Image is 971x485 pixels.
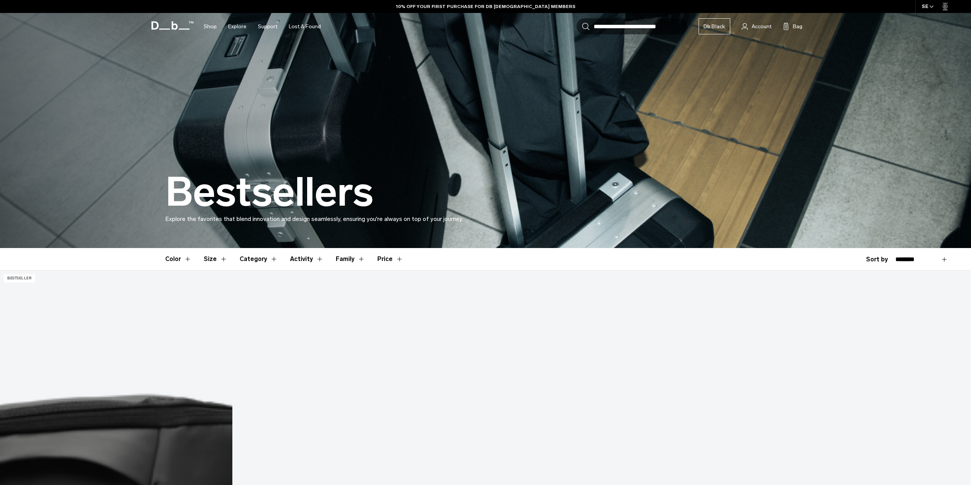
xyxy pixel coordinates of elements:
[165,215,463,222] span: Explore the favorites that blend innovation and design seamlessly, ensuring you're always on top ...
[165,170,374,214] h1: Bestsellers
[290,248,324,270] button: Toggle Filter
[240,248,278,270] button: Toggle Filter
[793,23,802,31] span: Bag
[204,248,227,270] button: Toggle Filter
[165,248,192,270] button: Toggle Filter
[783,22,802,31] button: Bag
[336,248,365,270] button: Toggle Filter
[204,13,217,40] a: Shop
[258,13,277,40] a: Support
[377,248,403,270] button: Toggle Price
[699,18,730,34] a: Db Black
[198,13,327,40] nav: Main Navigation
[289,13,321,40] a: Lost & Found
[752,23,771,31] span: Account
[228,13,246,40] a: Explore
[742,22,771,31] a: Account
[396,3,575,10] a: 10% OFF YOUR FIRST PURCHASE FOR DB [DEMOGRAPHIC_DATA] MEMBERS
[4,274,35,282] p: Bestseller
